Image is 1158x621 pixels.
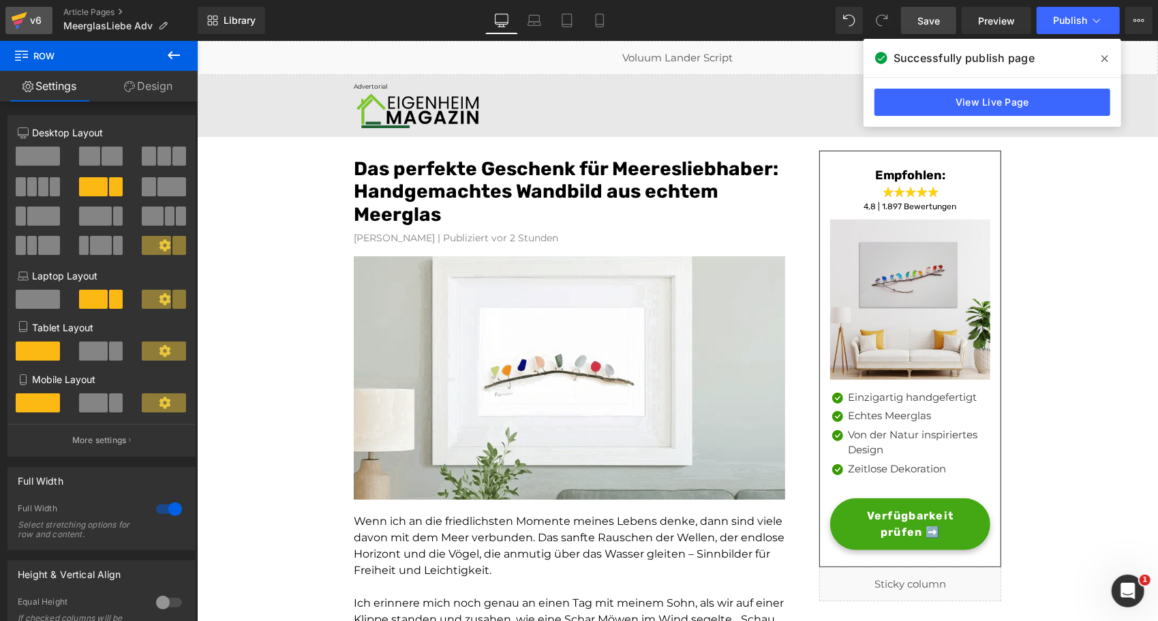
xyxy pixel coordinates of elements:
span: Preview [978,14,1015,28]
h3: Empfohlen: [643,127,783,142]
p: Desktop Layout [18,125,185,140]
span: Successfully publish page [894,50,1035,66]
p: Echtes Meerglas [651,367,793,383]
a: v6 [5,7,52,34]
p: Laptop Layout [18,269,185,283]
button: Undo [836,7,863,34]
p: Von der Natur inspiriertes Design [651,387,793,417]
p: Mobile Layout [18,372,185,387]
span: Ich erinnere mich noch genau an einen Tag mit meinem Sohn, als wir auf einer Klippe standen und z... [157,556,587,618]
button: More settings [8,424,195,456]
span: Publish [1053,15,1087,26]
button: Publish [1037,7,1120,34]
a: Laptop [518,7,551,34]
a: Article Pages [63,7,198,18]
div: Height & Vertical Align [18,561,121,580]
button: Redo [868,7,896,34]
span: Save [917,14,940,28]
font: Das perfekte Geschenk für Meeresliebhaber: Handgemachtes Wandbild aus echtem Meerglas [157,117,581,185]
span: Wenn ich an die friedlichsten Momente meines Lebens denke, dann sind viele davon mit dem Meer ver... [157,474,588,536]
button: More [1125,7,1153,34]
p: Einzigartig handgefertigt [651,349,793,365]
a: Design [99,71,198,102]
a: Mobile [583,7,616,34]
a: Verfügbarkeit prüfen ➡️ [633,457,793,509]
p: Tablet Layout [18,320,185,335]
div: Full Width [18,468,63,487]
span: MeerglasLiebe Adv [63,20,153,31]
span: 1 [1140,575,1151,586]
div: Select stretching options for row and content. [18,520,140,539]
a: Tablet [551,7,583,34]
div: Full Width [18,503,142,517]
div: v6 [27,12,44,29]
p: Zeitlose Dekoration [651,421,793,436]
span: Verfügbarkeit prüfen ➡️ [647,467,779,500]
a: View Live Page [874,89,1110,116]
a: Preview [962,7,1031,34]
p: More settings [72,434,127,446]
a: New Library [198,7,265,34]
div: Equal Height [18,596,142,611]
span: 4,8 | 1.897 Bewertungen [667,161,760,170]
iframe: Intercom live chat [1112,575,1144,607]
span: Library [224,14,256,27]
font: [PERSON_NAME] | Publiziert vor 2 Stunden [157,191,361,203]
a: Desktop [485,7,518,34]
span: Row [14,41,150,71]
span: Advertorial [157,42,190,49]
